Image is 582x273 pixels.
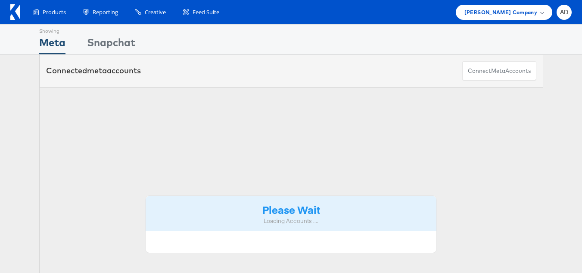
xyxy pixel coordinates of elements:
[43,8,66,16] span: Products
[87,35,135,54] div: Snapchat
[193,8,219,16] span: Feed Suite
[560,9,569,15] span: AD
[46,65,141,76] div: Connected accounts
[262,202,320,217] strong: Please Wait
[491,67,505,75] span: meta
[93,8,118,16] span: Reporting
[462,61,536,81] button: ConnectmetaAccounts
[39,35,65,54] div: Meta
[87,66,107,75] span: meta
[464,8,537,17] span: [PERSON_NAME] Company
[145,8,166,16] span: Creative
[152,217,430,225] div: Loading Accounts ....
[39,25,65,35] div: Showing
